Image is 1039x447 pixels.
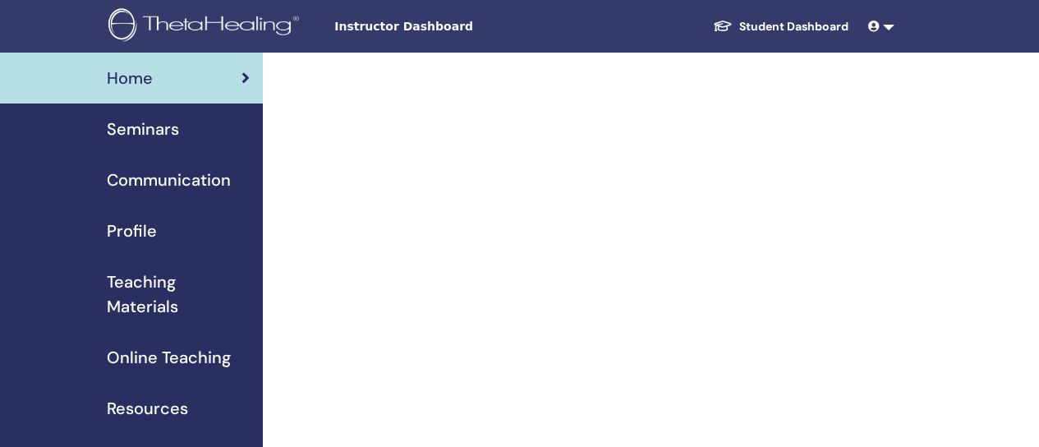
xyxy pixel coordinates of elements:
[107,345,231,370] span: Online Teaching
[108,8,305,45] img: logo.png
[107,66,153,90] span: Home
[107,396,188,421] span: Resources
[107,270,250,319] span: Teaching Materials
[334,18,581,35] span: Instructor Dashboard
[107,219,157,243] span: Profile
[107,168,231,192] span: Communication
[713,19,733,33] img: graduation-cap-white.svg
[700,12,862,42] a: Student Dashboard
[107,117,179,141] span: Seminars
